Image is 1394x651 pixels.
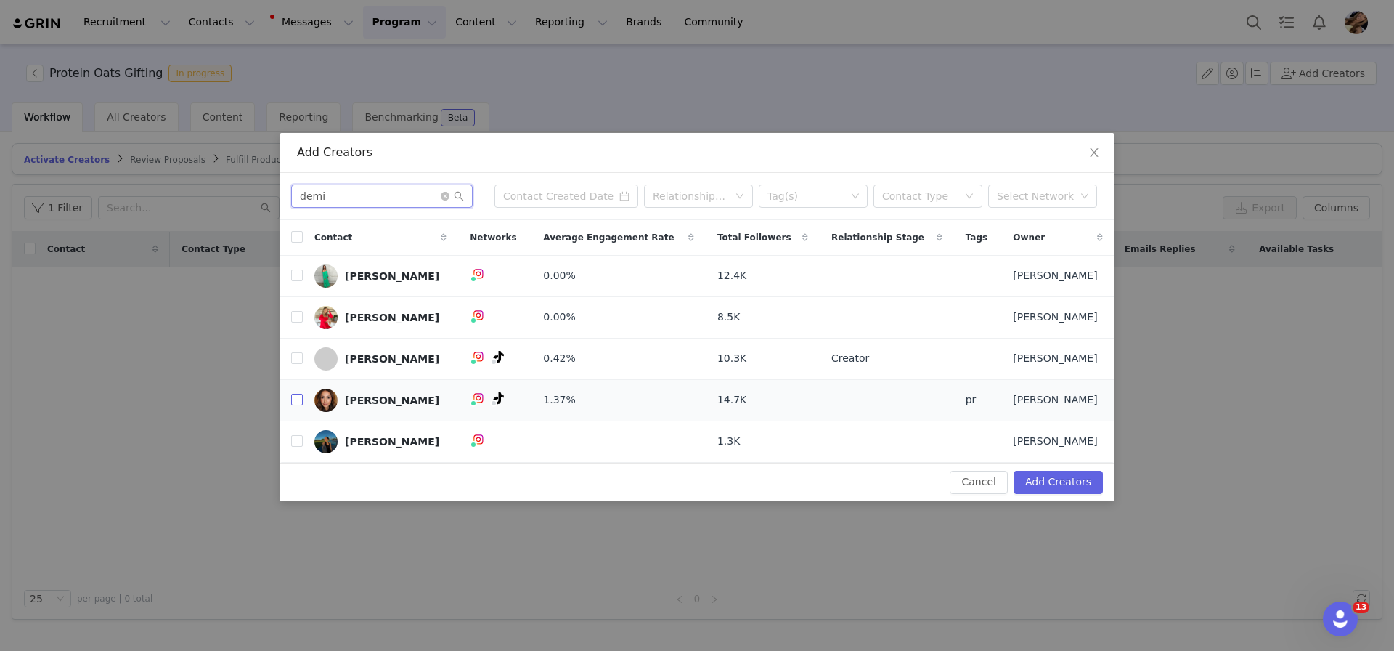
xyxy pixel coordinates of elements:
[345,395,439,406] div: [PERSON_NAME]
[717,351,746,366] span: 10.3K
[314,347,447,371] a: [PERSON_NAME]
[1080,192,1089,202] i: icon: down
[966,392,977,408] span: pr
[345,270,439,282] div: [PERSON_NAME]
[543,231,674,244] span: Average Engagement Rate
[717,392,746,408] span: 14.7K
[314,264,338,288] img: c2a2de66-565f-4e68-8b95-e7d683d0ba1f.jpg
[314,389,447,412] a: [PERSON_NAME]
[882,189,958,203] div: Contact Type
[1323,602,1358,636] iframe: Intercom live chat
[314,306,338,329] img: 6b2515b5-82d5-4331-b68a-d8e85cf8428f--s.jpg
[543,268,575,283] span: 0.00%
[1088,147,1100,158] i: icon: close
[717,268,746,283] span: 12.4K
[619,191,629,201] i: icon: calendar
[345,312,439,323] div: [PERSON_NAME]
[653,189,728,203] div: Relationship Stage
[1013,351,1097,366] span: [PERSON_NAME]
[1013,231,1045,244] span: Owner
[950,471,1007,494] button: Cancel
[473,310,484,321] img: instagram.svg
[441,192,449,201] i: icon: close-circle
[831,351,869,366] span: Creator
[473,434,484,445] img: instagram.svg
[997,189,1075,203] div: Select Network
[1013,434,1097,449] span: [PERSON_NAME]
[1013,310,1097,325] span: [PERSON_NAME]
[543,392,575,408] span: 1.37%
[735,192,744,202] i: icon: down
[314,306,447,329] a: [PERSON_NAME]
[1013,392,1097,408] span: [PERSON_NAME]
[543,351,575,366] span: 0.42%
[831,231,924,244] span: Relationship Stage
[1074,133,1114,174] button: Close
[297,145,1097,161] div: Add Creators
[767,189,846,203] div: Tag(s)
[473,392,484,404] img: instagram.svg
[314,264,447,288] a: [PERSON_NAME]
[1014,471,1103,494] button: Add Creators
[965,192,974,202] i: icon: down
[473,268,484,280] img: instagram.svg
[717,310,740,325] span: 8.5K
[1013,268,1097,283] span: [PERSON_NAME]
[470,231,516,244] span: Networks
[543,310,575,325] span: 0.00%
[717,434,740,449] span: 1.3K
[345,436,439,448] div: [PERSON_NAME]
[473,351,484,363] img: instagram.svg
[966,231,987,244] span: Tags
[291,185,473,208] input: Search...
[314,231,352,244] span: Contact
[454,191,464,201] i: icon: search
[494,185,638,208] input: Contact Created Date
[345,353,439,365] div: [PERSON_NAME]
[851,192,860,202] i: icon: down
[717,231,791,244] span: Total Followers
[314,430,338,453] img: 12667c80-a2b6-49b0-a13a-ccd742cbadb1.jpg
[314,389,338,412] img: e03bc16a-726a-4a33-972f-9b502d966fd0.jpg
[314,430,447,453] a: [PERSON_NAME]
[1353,602,1369,613] span: 13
